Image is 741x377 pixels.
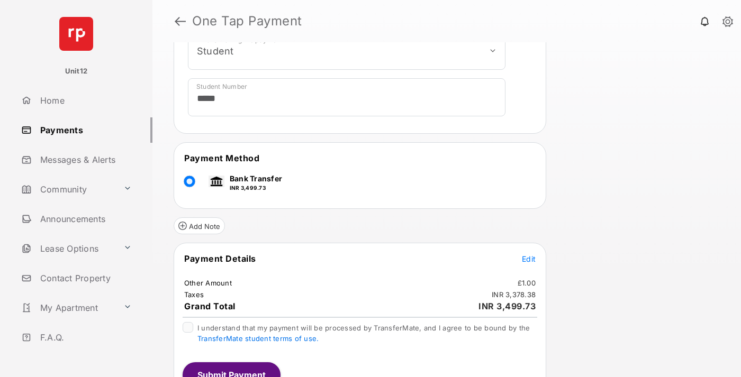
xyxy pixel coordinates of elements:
span: Payment Details [184,253,256,264]
img: bank.png [209,176,224,187]
span: Grand Total [184,301,236,311]
p: INR 3,499.73 [230,184,282,192]
span: INR 3,499.73 [478,301,536,311]
td: INR 3,378.38 [491,290,536,299]
a: TransferMate student terms of use. [197,334,319,343]
a: Lease Options [17,236,119,261]
a: Contact Property [17,265,152,291]
strong: One Tap Payment [192,15,302,27]
a: Messages & Alerts [17,147,152,172]
a: Home [17,88,152,113]
td: £1.00 [517,278,536,288]
a: My Apartment [17,295,119,320]
button: Edit [522,253,536,264]
button: Add Note [174,217,225,234]
span: I understand that my payment will be processed by TransferMate, and I agree to be bound by the [197,324,530,343]
a: Community [17,177,119,202]
td: Other Amount [184,278,232,288]
a: F.A.Q. [17,325,152,350]
p: Unit12 [65,66,88,77]
span: Edit [522,254,536,263]
a: Announcements [17,206,152,232]
p: Bank Transfer [230,173,282,184]
a: Payments [17,117,152,143]
img: svg+xml;base64,PHN2ZyB4bWxucz0iaHR0cDovL3d3dy53My5vcmcvMjAwMC9zdmciIHdpZHRoPSI2NCIgaGVpZ2h0PSI2NC... [59,17,93,51]
span: Payment Method [184,153,259,163]
td: Taxes [184,290,204,299]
